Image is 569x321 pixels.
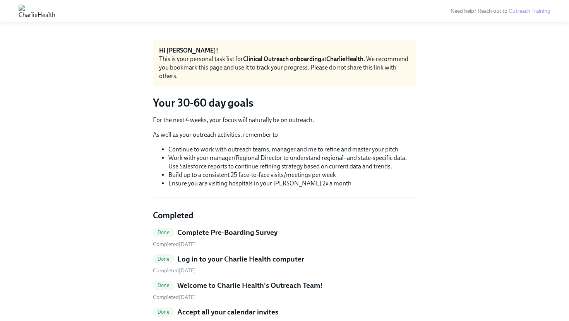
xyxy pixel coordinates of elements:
[153,210,416,221] h4: Completed
[153,256,174,262] span: Done
[177,228,278,238] h5: Complete Pre-Boarding Survey
[168,145,416,154] li: Continue to work with outreach teams, manager and me to refine and master your pitch
[153,116,416,124] p: For the next 4 weeks, your focus will naturally be on outreach.
[177,280,323,290] h5: Welcome to Charlie Health's Outreach Team!
[243,55,321,63] strong: Clinical Outreach onboarding
[168,154,416,171] li: Work with your manager/Regional Director to understand regional- and state-specific data. Use Sal...
[153,309,174,315] span: Done
[153,294,196,301] span: Thursday, July 17th 2025, 11:04 am
[177,307,278,317] h5: Accept all your calendar invites
[153,280,416,301] a: DoneWelcome to Charlie Health's Outreach Team! Completed[DATE]
[177,254,304,264] h5: Log in to your Charlie Health computer
[168,171,416,179] li: Build up to a consistent 25 face-to-face visits/meetings per week
[19,5,55,17] img: CharlieHealth
[153,241,196,248] span: Thursday, July 17th 2025, 10:59 am
[153,96,416,110] h3: Your 30-60 day goals
[153,229,174,235] span: Done
[153,267,196,274] span: Thursday, July 17th 2025, 10:42 am
[153,282,174,288] span: Done
[451,8,550,14] span: Need help? Reach out to
[159,55,410,80] div: This is your personal task list for at . We recommend you bookmark this page and use it to track ...
[326,55,363,63] strong: CharlieHealth
[153,254,416,275] a: DoneLog in to your Charlie Health computer Completed[DATE]
[168,179,416,188] li: Ensure you are visiting hospitals in your [PERSON_NAME] 2x a month
[153,131,416,139] p: As well as your outreach activities, remember to
[509,8,550,14] a: Outreach Training
[153,228,416,248] a: DoneComplete Pre-Boarding Survey Completed[DATE]
[159,47,218,54] strong: Hi [PERSON_NAME]!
